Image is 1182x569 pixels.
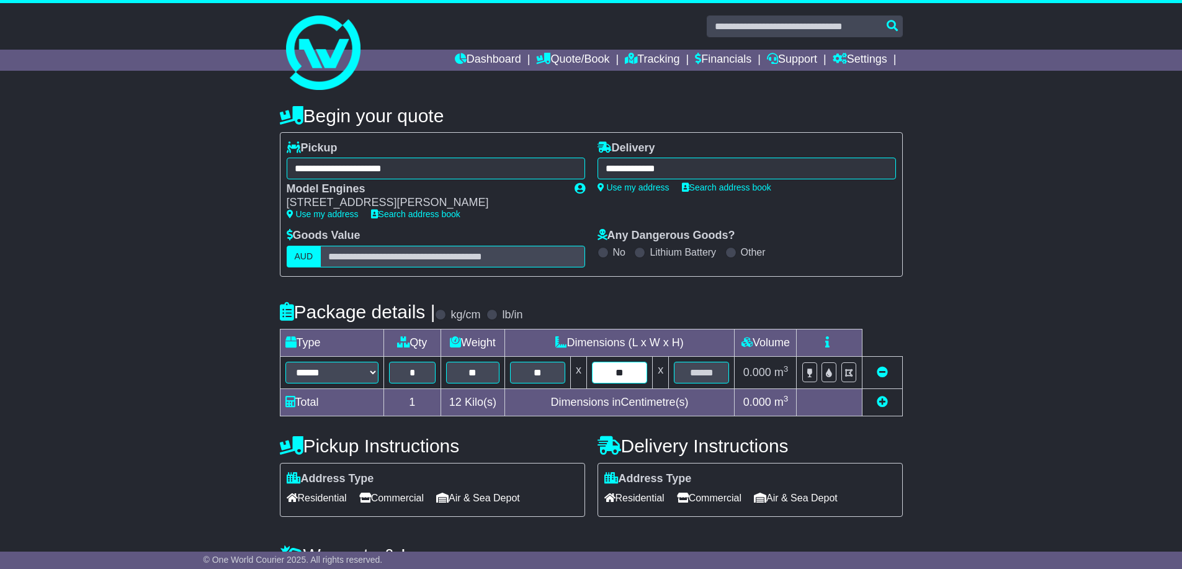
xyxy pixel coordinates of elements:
span: 0.000 [743,366,771,379]
span: m [774,366,789,379]
a: Tracking [625,50,679,71]
h4: Warranty & Insurance [280,545,903,565]
label: Pickup [287,141,338,155]
td: Total [280,388,383,416]
span: Commercial [359,488,424,508]
a: Use my address [598,182,669,192]
td: x [653,356,669,388]
a: Add new item [877,396,888,408]
td: Dimensions in Centimetre(s) [504,388,735,416]
td: Volume [735,329,797,356]
sup: 3 [784,364,789,374]
span: Commercial [677,488,741,508]
label: AUD [287,246,321,267]
span: Residential [604,488,665,508]
div: [STREET_ADDRESS][PERSON_NAME] [287,196,562,210]
sup: 3 [784,394,789,403]
a: Use my address [287,209,359,219]
label: Lithium Battery [650,246,716,258]
a: Support [767,50,817,71]
label: No [613,246,625,258]
a: Dashboard [455,50,521,71]
td: x [570,356,586,388]
label: Any Dangerous Goods? [598,229,735,243]
span: Air & Sea Depot [436,488,520,508]
label: Delivery [598,141,655,155]
span: Air & Sea Depot [754,488,838,508]
label: Goods Value [287,229,360,243]
td: 1 [383,388,441,416]
td: Weight [441,329,505,356]
h4: Delivery Instructions [598,436,903,456]
span: 0.000 [743,396,771,408]
div: Model Engines [287,182,562,196]
h4: Pickup Instructions [280,436,585,456]
td: Qty [383,329,441,356]
label: Address Type [287,472,374,486]
span: Residential [287,488,347,508]
a: Quote/Book [536,50,609,71]
a: Remove this item [877,366,888,379]
a: Settings [833,50,887,71]
a: Search address book [682,182,771,192]
label: lb/in [502,308,522,322]
a: Financials [695,50,751,71]
td: Kilo(s) [441,388,505,416]
label: Other [741,246,766,258]
a: Search address book [371,209,460,219]
td: Dimensions (L x W x H) [504,329,735,356]
h4: Package details | [280,302,436,322]
span: © One World Courier 2025. All rights reserved. [204,555,383,565]
label: Address Type [604,472,692,486]
span: 12 [449,396,462,408]
span: m [774,396,789,408]
td: Type [280,329,383,356]
h4: Begin your quote [280,105,903,126]
label: kg/cm [450,308,480,322]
